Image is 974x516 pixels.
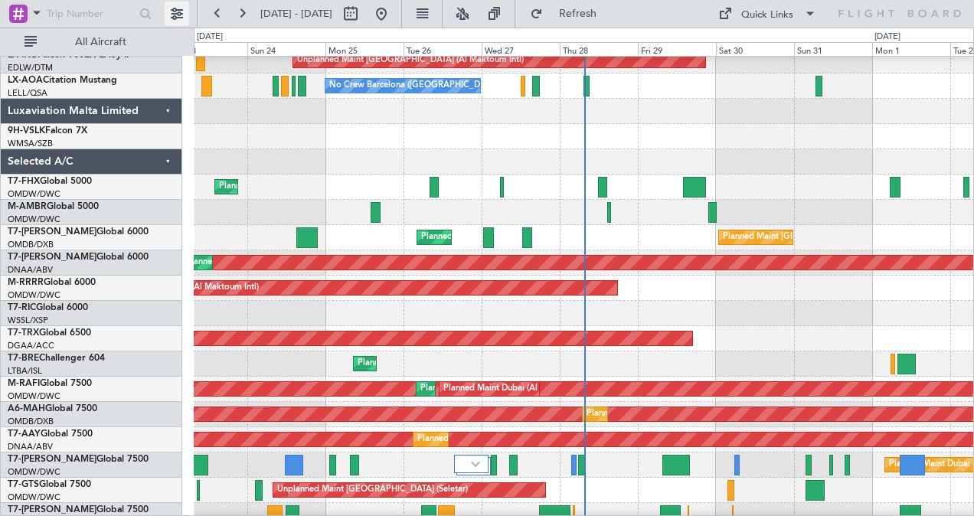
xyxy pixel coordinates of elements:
span: M-RRRR [8,278,44,287]
div: Planned Maint Dubai (Al Maktoum Intl) [420,377,571,400]
div: Planned Maint [GEOGRAPHIC_DATA] ([GEOGRAPHIC_DATA]) [219,175,460,198]
a: T7-[PERSON_NAME]Global 6000 [8,227,149,237]
a: OMDB/DXB [8,416,54,427]
a: 9H-VSLKFalcon 7X [8,126,87,136]
span: M-RAFI [8,379,40,388]
div: Planned Maint Dubai (Al Maktoum Intl) [443,377,594,400]
div: No Crew Barcelona ([GEOGRAPHIC_DATA]) [329,74,500,97]
a: LX-AOACitation Mustang [8,76,117,85]
span: M-AMBR [8,202,47,211]
button: Refresh [523,2,615,26]
img: arrow-gray.svg [471,461,480,467]
a: M-AMBRGlobal 5000 [8,202,99,211]
div: Quick Links [741,8,793,23]
a: EDLW/DTM [8,62,53,73]
div: Wed 27 [482,42,560,56]
a: WSSL/XSP [8,315,48,326]
a: T7-TRXGlobal 6500 [8,328,91,338]
div: Sat 23 [169,42,247,56]
a: T7-BREChallenger 604 [8,354,105,363]
button: All Aircraft [17,30,166,54]
a: OMDW/DWC [8,188,60,200]
a: T7-[PERSON_NAME]Global 7500 [8,505,149,514]
a: T7-[PERSON_NAME]Global 7500 [8,455,149,464]
a: DNAA/ABV [8,441,53,452]
div: Sat 30 [716,42,794,56]
div: Mon 1 [872,42,950,56]
div: Planned Maint [GEOGRAPHIC_DATA] ([GEOGRAPHIC_DATA] Intl) [587,403,842,426]
a: WMSA/SZB [8,138,53,149]
button: Quick Links [711,2,824,26]
div: Unplanned Maint [GEOGRAPHIC_DATA] (Al Maktoum Intl) [297,49,524,72]
div: Planned Maint [GEOGRAPHIC_DATA] ([GEOGRAPHIC_DATA] Intl) [421,226,677,249]
span: [DATE] - [DATE] [260,7,332,21]
a: T7-[PERSON_NAME]Global 6000 [8,253,149,262]
div: Fri 29 [638,42,716,56]
span: T7-GTS [8,480,39,489]
a: OMDW/DWC [8,289,60,301]
span: Refresh [546,8,610,19]
div: Mon 25 [325,42,404,56]
a: A6-MAHGlobal 7500 [8,404,97,413]
span: T7-[PERSON_NAME] [8,227,96,237]
span: A6-MAH [8,404,45,413]
span: T7-BRE [8,354,39,363]
a: T7-FHXGlobal 5000 [8,177,92,186]
a: T7-RICGlobal 6000 [8,303,88,312]
span: All Aircraft [40,37,162,47]
a: M-RAFIGlobal 7500 [8,379,92,388]
span: T7-RIC [8,303,36,312]
span: T7-AAY [8,429,41,439]
span: T7-[PERSON_NAME] [8,505,96,514]
span: T7-FHX [8,177,40,186]
a: OMDW/DWC [8,214,60,225]
div: Planned Maint Dubai (Al Maktoum Intl) [417,428,568,451]
a: DNAA/ABV [8,264,53,276]
input: Trip Number [47,2,135,25]
span: T7-[PERSON_NAME] [8,253,96,262]
a: OMDB/DXB [8,239,54,250]
a: DGAA/ACC [8,340,54,351]
a: OMDW/DWC [8,492,60,503]
div: Planned Maint Warsaw ([GEOGRAPHIC_DATA]) [358,352,542,375]
span: T7-[PERSON_NAME] [8,455,96,464]
span: LX-AOA [8,76,43,85]
span: T7-TRX [8,328,39,338]
div: Unplanned Maint [GEOGRAPHIC_DATA] (Seletar) [277,478,468,501]
a: T7-AAYGlobal 7500 [8,429,93,439]
div: [DATE] [874,31,900,44]
div: Sun 31 [794,42,872,56]
a: T7-GTSGlobal 7500 [8,480,91,489]
div: Tue 26 [404,42,482,56]
a: LTBA/ISL [8,365,42,377]
div: Sun 24 [247,42,325,56]
a: LELL/QSA [8,87,47,99]
a: OMDW/DWC [8,390,60,402]
div: [DATE] [197,31,223,44]
a: OMDW/DWC [8,466,60,478]
div: Thu 28 [560,42,638,56]
span: 9H-VSLK [8,126,45,136]
a: M-RRRRGlobal 6000 [8,278,96,287]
